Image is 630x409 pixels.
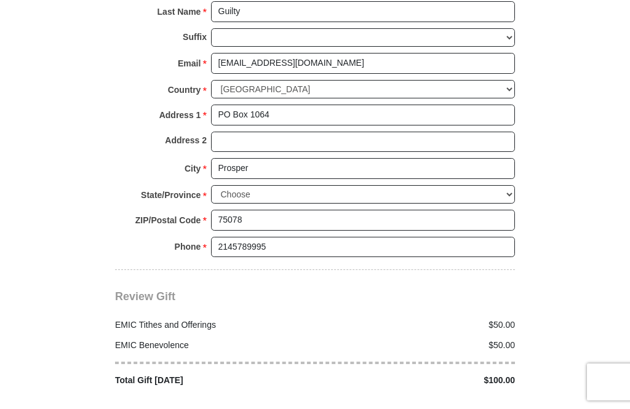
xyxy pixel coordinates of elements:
[315,319,522,332] div: $50.00
[115,290,175,303] span: Review Gift
[315,339,522,352] div: $50.00
[135,212,201,229] strong: ZIP/Postal Code
[109,374,316,387] div: Total Gift [DATE]
[185,160,201,177] strong: City
[175,238,201,255] strong: Phone
[109,339,316,352] div: EMIC Benevolence
[315,374,522,387] div: $100.00
[168,81,201,98] strong: Country
[183,28,207,46] strong: Suffix
[178,55,201,72] strong: Email
[159,106,201,124] strong: Address 1
[165,132,207,149] strong: Address 2
[157,3,201,20] strong: Last Name
[109,319,316,332] div: EMIC Tithes and Offerings
[141,186,201,204] strong: State/Province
